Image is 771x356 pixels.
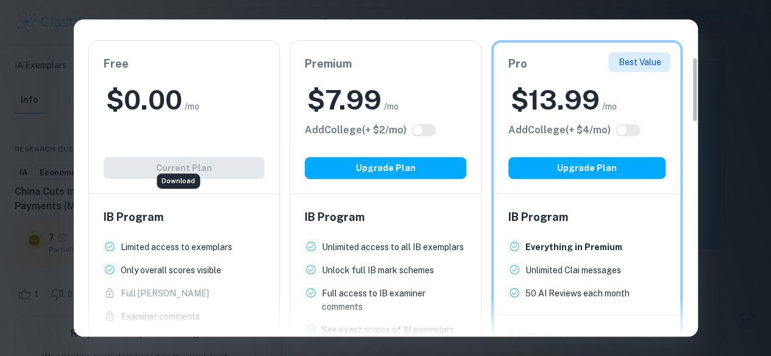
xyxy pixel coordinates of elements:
span: /mo [602,100,617,113]
p: Everything in Premium [525,240,622,254]
button: Upgrade Plan [305,157,466,179]
p: Only overall scores visible [121,264,221,277]
h6: Click to see all the additional College features. [305,123,407,138]
p: Full access to IB examiner comments [322,287,466,313]
h6: Free [104,55,265,72]
h6: Premium [305,55,466,72]
div: Download [157,173,200,189]
h2: $ 13.99 [511,82,600,118]
span: /mo [384,100,399,113]
h6: IB Program [104,209,265,226]
h2: $ 0.00 [106,82,182,118]
p: Unlimited Clai messages [525,264,621,277]
h6: Click to see all the additional College features. [508,123,611,138]
button: Upgrade Plan [508,157,666,179]
h6: IB Program [508,209,666,226]
p: Limited access to exemplars [121,240,232,254]
p: Unlimited access to all IB exemplars [322,240,464,254]
p: 50 AI Reviews each month [525,287,630,300]
p: Full [PERSON_NAME] [121,287,209,300]
h2: $ 7.99 [307,82,382,118]
h6: IB Program [305,209,466,226]
span: /mo [185,100,199,113]
p: Unlock full IB mark schemes [322,264,434,277]
h6: Pro [508,55,666,72]
p: Best Value [618,55,661,69]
